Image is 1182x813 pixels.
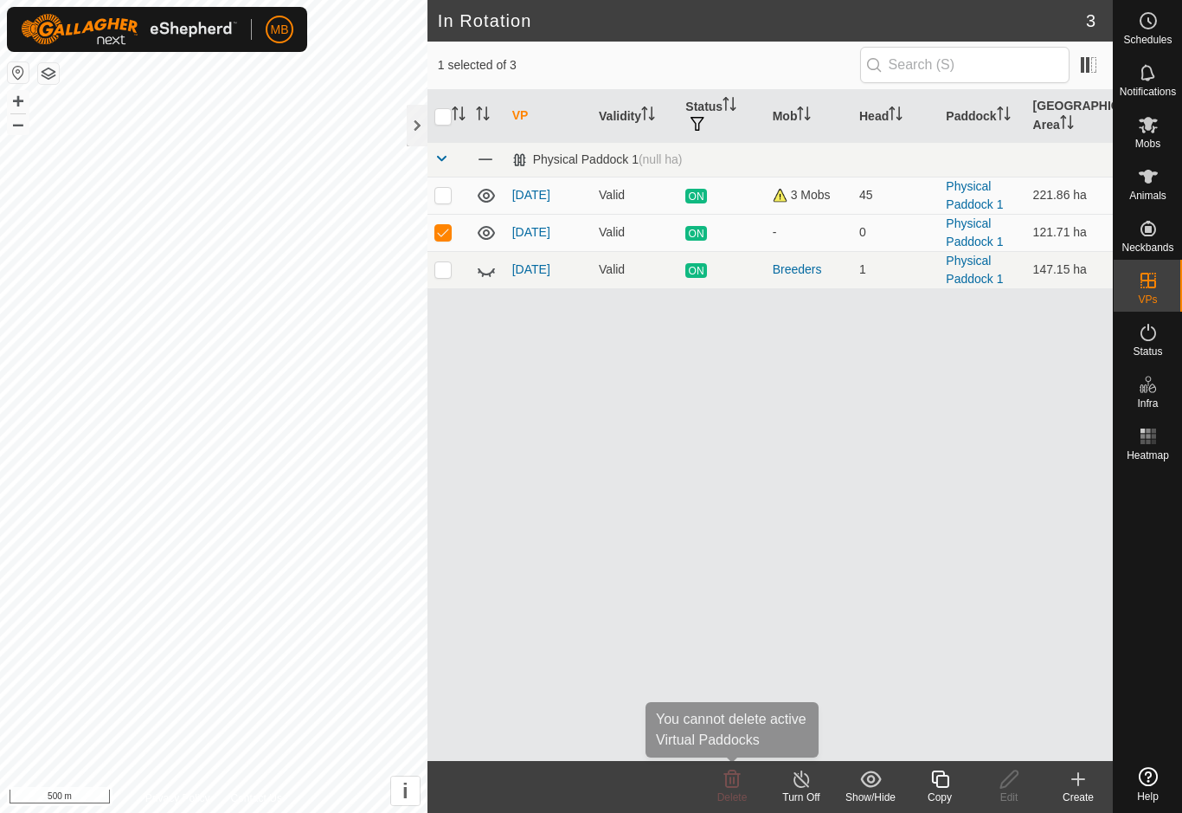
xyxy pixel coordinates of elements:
td: 121.71 ha [1026,214,1113,251]
td: 1 [852,251,939,288]
span: Infra [1137,398,1158,409]
p-sorticon: Activate to sort [723,100,736,113]
div: Copy [905,790,974,805]
div: Show/Hide [836,790,905,805]
td: Valid [592,177,678,214]
div: Breeders [773,261,845,279]
span: Heatmap [1127,450,1169,461]
span: (null ha) [639,152,683,166]
span: Help [1137,791,1159,802]
span: Status [1133,346,1162,357]
p-sorticon: Activate to sort [452,109,466,123]
th: [GEOGRAPHIC_DATA] Area [1026,90,1113,143]
p-sorticon: Activate to sort [889,109,903,123]
a: Physical Paddock 1 [946,254,1003,286]
img: Gallagher Logo [21,14,237,45]
span: ON [685,263,706,278]
input: Search (S) [860,47,1070,83]
span: VPs [1138,294,1157,305]
td: 0 [852,214,939,251]
th: Status [678,90,765,143]
td: 147.15 ha [1026,251,1113,288]
a: Privacy Policy [145,790,210,806]
span: MB [271,21,289,39]
th: Mob [766,90,852,143]
p-sorticon: Activate to sort [997,109,1011,123]
a: [DATE] [512,225,550,239]
div: Turn Off [767,790,836,805]
a: Help [1114,760,1182,809]
span: ON [685,226,706,241]
a: Contact Us [231,790,282,806]
span: Neckbands [1121,242,1173,253]
div: Edit [974,790,1044,805]
div: Physical Paddock 1 [512,152,683,167]
th: Validity [592,90,678,143]
span: Schedules [1123,35,1172,45]
button: Map Layers [38,63,59,84]
th: Head [852,90,939,143]
span: Mobs [1135,139,1160,149]
th: Paddock [939,90,1025,143]
a: Physical Paddock 1 [946,216,1003,248]
div: - [773,223,845,242]
p-sorticon: Activate to sort [641,109,655,123]
div: 3 Mobs [773,186,845,204]
button: i [391,777,420,805]
div: Create [1044,790,1113,805]
span: ON [685,189,706,203]
a: [DATE] [512,262,550,276]
span: Animals [1129,190,1166,201]
a: [DATE] [512,188,550,202]
p-sorticon: Activate to sort [1060,118,1074,132]
span: 3 [1086,8,1095,34]
p-sorticon: Activate to sort [476,109,490,123]
button: – [8,113,29,134]
td: 221.86 ha [1026,177,1113,214]
span: Delete [717,791,748,803]
td: Valid [592,214,678,251]
span: 1 selected of 3 [438,56,860,74]
a: Physical Paddock 1 [946,179,1003,211]
td: 45 [852,177,939,214]
h2: In Rotation [438,10,1086,31]
td: Valid [592,251,678,288]
button: Reset Map [8,62,29,83]
span: Notifications [1120,87,1176,97]
th: VP [505,90,592,143]
p-sorticon: Activate to sort [797,109,811,123]
button: + [8,91,29,112]
span: i [402,779,408,803]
